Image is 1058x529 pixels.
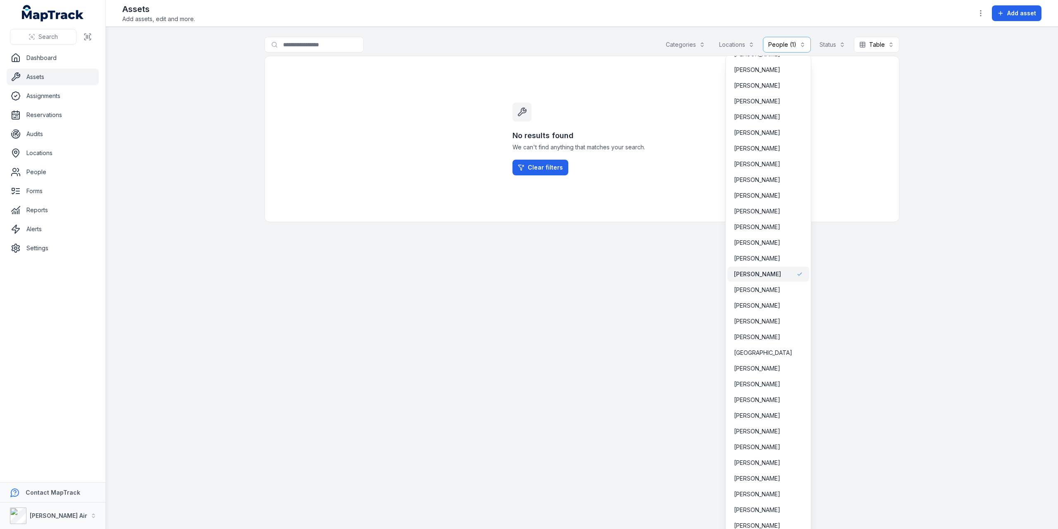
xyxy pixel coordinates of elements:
[734,207,780,215] span: [PERSON_NAME]
[734,81,780,90] span: [PERSON_NAME]
[734,490,780,498] span: [PERSON_NAME]
[734,286,780,294] span: [PERSON_NAME]
[734,160,780,168] span: [PERSON_NAME]
[734,506,780,514] span: [PERSON_NAME]
[734,412,780,420] span: [PERSON_NAME]
[734,427,780,436] span: [PERSON_NAME]
[734,459,780,467] span: [PERSON_NAME]
[734,349,792,357] span: [GEOGRAPHIC_DATA]
[763,37,811,53] button: People (1)
[734,97,780,105] span: [PERSON_NAME]
[734,129,780,137] span: [PERSON_NAME]
[734,317,780,326] span: [PERSON_NAME]
[734,113,780,121] span: [PERSON_NAME]
[734,254,780,263] span: [PERSON_NAME]
[512,130,651,141] h3: No results found
[512,160,568,175] a: Clear filters
[734,364,780,373] span: [PERSON_NAME]
[734,144,780,153] span: [PERSON_NAME]
[734,223,780,231] span: [PERSON_NAME]
[734,380,780,388] span: [PERSON_NAME]
[734,443,780,451] span: [PERSON_NAME]
[734,302,780,310] span: [PERSON_NAME]
[734,191,780,200] span: [PERSON_NAME]
[734,474,780,483] span: [PERSON_NAME]
[512,143,651,151] span: We can't find anything that matches your search.
[734,239,780,247] span: [PERSON_NAME]
[734,333,780,341] span: [PERSON_NAME]
[734,270,781,278] span: [PERSON_NAME]
[734,66,780,74] span: [PERSON_NAME]
[734,396,780,404] span: [PERSON_NAME]
[734,176,780,184] span: [PERSON_NAME]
